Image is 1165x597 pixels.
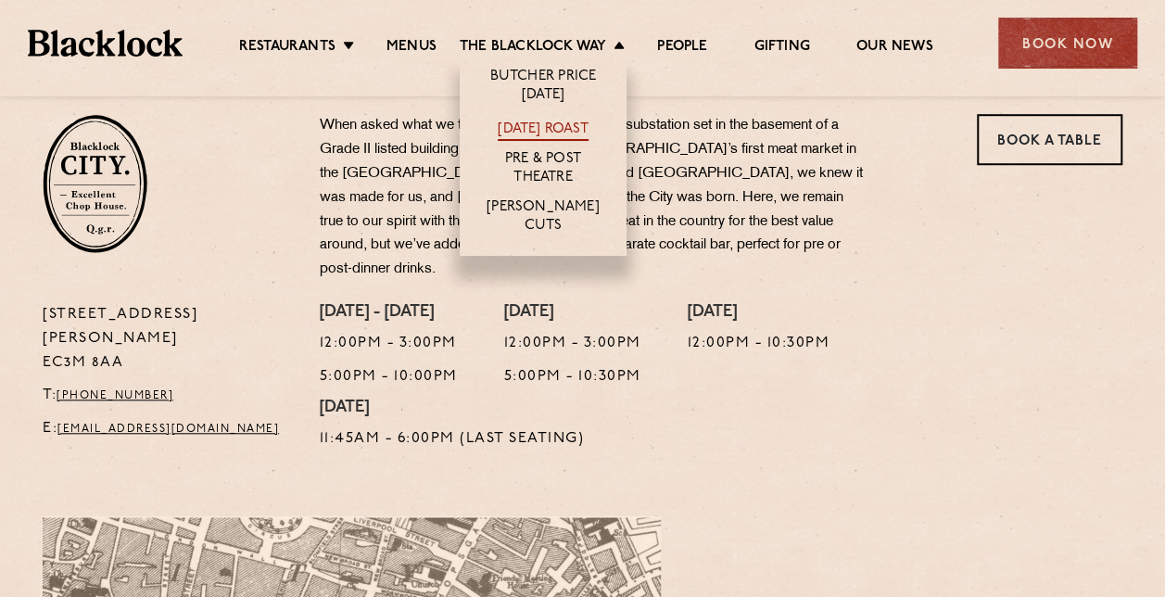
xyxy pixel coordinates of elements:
h4: [DATE] [504,303,641,324]
p: E: [43,417,292,441]
a: Our News [856,38,933,58]
a: [PHONE_NUMBER] [57,390,173,401]
a: Pre & Post Theatre [478,150,608,189]
h4: [DATE] [320,399,585,419]
p: T: [43,384,292,408]
p: When asked what we thought of an old electricity substation set in the basement of a Grade II lis... [320,114,867,282]
a: [DATE] Roast [498,121,588,141]
a: Restaurants [239,38,336,58]
a: [EMAIL_ADDRESS][DOMAIN_NAME] [57,424,279,435]
div: Book Now [998,18,1137,69]
p: [STREET_ADDRESS][PERSON_NAME] EC3M 8AA [43,303,292,375]
p: 11:45am - 6:00pm (Last Seating) [320,427,585,451]
img: BL_Textured_Logo-footer-cropped.svg [28,30,183,56]
a: The Blacklock Way [460,38,606,58]
a: Book a Table [977,114,1122,165]
a: [PERSON_NAME] Cuts [478,198,608,237]
a: Menus [386,38,437,58]
p: 12:00pm - 3:00pm [320,332,458,356]
p: 5:00pm - 10:30pm [504,365,641,389]
p: 5:00pm - 10:00pm [320,365,458,389]
p: 12:00pm - 3:00pm [504,332,641,356]
a: Gifting [753,38,809,58]
a: People [657,38,707,58]
p: 12:00pm - 10:30pm [688,332,830,356]
h4: [DATE] [688,303,830,324]
a: Butcher Price [DATE] [478,68,608,107]
img: City-stamp-default.svg [43,114,147,253]
h4: [DATE] - [DATE] [320,303,458,324]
